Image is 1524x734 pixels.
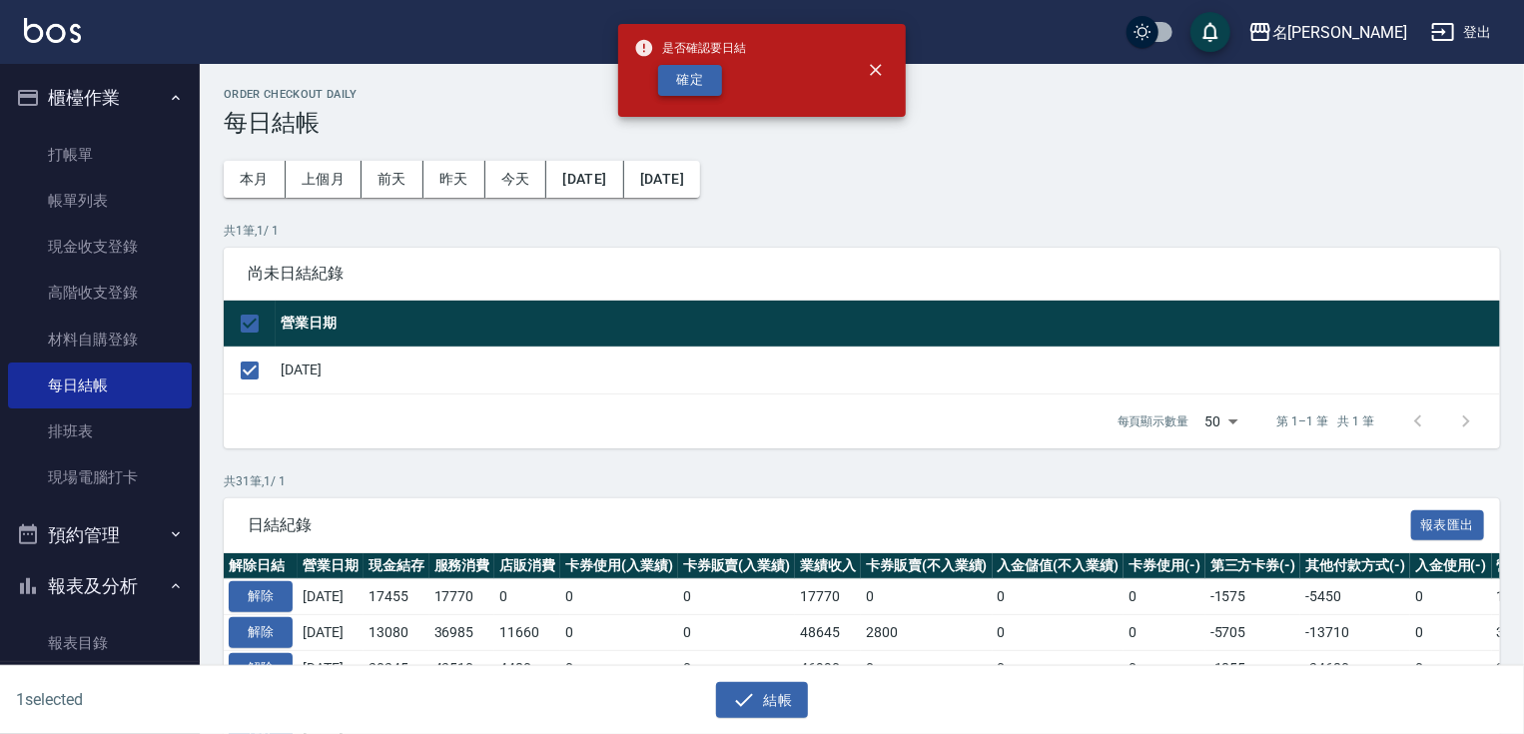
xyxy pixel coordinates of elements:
[993,579,1125,615] td: 0
[560,650,678,686] td: 0
[560,615,678,651] td: 0
[224,472,1500,490] p: 共 31 筆, 1 / 1
[224,109,1500,137] h3: 每日結帳
[248,264,1476,284] span: 尚未日結紀錄
[248,515,1411,535] span: 日結紀錄
[795,579,861,615] td: 17770
[298,650,364,686] td: [DATE]
[494,579,560,615] td: 0
[8,317,192,363] a: 材料自購登錄
[678,615,796,651] td: 0
[861,615,993,651] td: 2800
[993,650,1125,686] td: 0
[1300,615,1410,651] td: -13710
[8,509,192,561] button: 預約管理
[362,161,423,198] button: 前天
[1190,12,1230,52] button: save
[1205,650,1301,686] td: -1855
[494,553,560,579] th: 店販消費
[8,560,192,612] button: 報表及分析
[1277,412,1374,430] p: 第 1–1 筆 共 1 筆
[795,615,861,651] td: 48645
[560,553,678,579] th: 卡券使用(入業績)
[1240,12,1415,53] button: 名[PERSON_NAME]
[1124,553,1205,579] th: 卡券使用(-)
[861,579,993,615] td: 0
[286,161,362,198] button: 上個月
[8,454,192,500] a: 現場電腦打卡
[276,347,1500,393] td: [DATE]
[1411,514,1485,533] a: 報表匯出
[1205,579,1301,615] td: -1575
[364,615,429,651] td: 13080
[1124,650,1205,686] td: 0
[624,161,700,198] button: [DATE]
[8,224,192,270] a: 現金收支登錄
[276,301,1500,348] th: 營業日期
[1124,615,1205,651] td: 0
[1205,553,1301,579] th: 第三方卡券(-)
[1423,14,1500,51] button: 登出
[8,132,192,178] a: 打帳單
[1410,579,1492,615] td: 0
[494,650,560,686] td: 4480
[1300,579,1410,615] td: -5450
[678,650,796,686] td: 0
[678,579,796,615] td: 0
[861,650,993,686] td: 0
[993,615,1125,651] td: 0
[16,687,378,712] h6: 1 selected
[364,579,429,615] td: 17455
[1205,615,1301,651] td: -5705
[1272,20,1407,45] div: 名[PERSON_NAME]
[1410,615,1492,651] td: 0
[298,579,364,615] td: [DATE]
[429,650,495,686] td: 42510
[795,553,861,579] th: 業績收入
[494,615,560,651] td: 11660
[1300,553,1410,579] th: 其他付款方式(-)
[1300,650,1410,686] td: -24680
[8,620,192,666] a: 報表目錄
[658,65,722,96] button: 確定
[229,581,293,612] button: 解除
[1197,394,1245,448] div: 50
[1118,412,1189,430] p: 每頁顯示數量
[8,270,192,316] a: 高階收支登錄
[8,363,192,408] a: 每日結帳
[423,161,485,198] button: 昨天
[224,88,1500,101] h2: Order checkout daily
[634,38,746,58] span: 是否確認要日結
[795,650,861,686] td: 46990
[1411,510,1485,541] button: 報表匯出
[993,553,1125,579] th: 入金儲值(不入業績)
[546,161,623,198] button: [DATE]
[224,161,286,198] button: 本月
[429,579,495,615] td: 17770
[429,553,495,579] th: 服務消費
[364,650,429,686] td: 20245
[8,408,192,454] a: 排班表
[429,615,495,651] td: 36985
[364,553,429,579] th: 現金結存
[678,553,796,579] th: 卡券販賣(入業績)
[24,18,81,43] img: Logo
[560,579,678,615] td: 0
[229,653,293,684] button: 解除
[298,615,364,651] td: [DATE]
[8,72,192,124] button: 櫃檯作業
[1410,553,1492,579] th: 入金使用(-)
[854,48,898,92] button: close
[861,553,993,579] th: 卡券販賣(不入業績)
[716,682,809,719] button: 結帳
[1124,579,1205,615] td: 0
[1410,650,1492,686] td: 0
[8,178,192,224] a: 帳單列表
[298,553,364,579] th: 營業日期
[224,553,298,579] th: 解除日結
[224,222,1500,240] p: 共 1 筆, 1 / 1
[485,161,547,198] button: 今天
[229,617,293,648] button: 解除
